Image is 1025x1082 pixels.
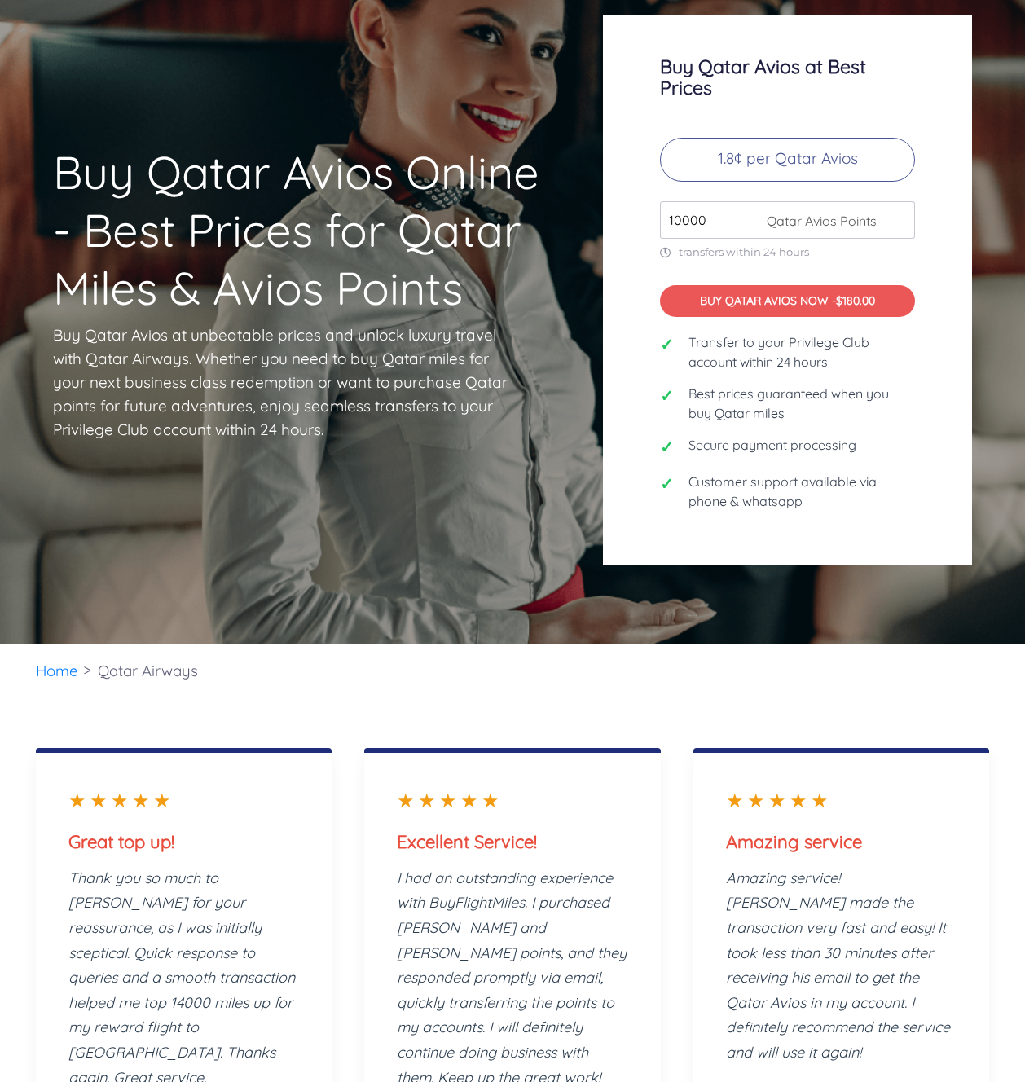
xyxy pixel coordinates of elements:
[397,785,627,815] div: ★★★★★
[660,245,914,259] p: transfers within 24 hours
[660,384,676,408] span: ✓
[53,323,516,442] p: Buy Qatar Avios at unbeatable prices and unlock luxury travel with Qatar Airways. Whether you nee...
[688,384,914,423] span: Best prices guaranteed when you buy Qatar miles
[53,55,539,318] h1: Buy Qatar Avios Online - Best Prices for Qatar Miles & Avios Points
[688,332,914,372] span: Transfer to your Privilege Club account within 24 hours
[726,866,957,1066] p: Amazing service! [PERSON_NAME] made the transaction very fast and easy! It took less than 30 minu...
[36,661,78,680] a: Home
[726,831,957,852] h3: Amazing service
[68,785,299,815] div: ★★★★★
[660,56,914,99] h3: Buy Qatar Avios at Best Prices
[759,211,877,231] span: Qatar Avios Points
[688,435,856,455] span: Secure payment processing
[660,472,676,496] span: ✓
[660,332,676,357] span: ✓
[90,644,206,697] li: Qatar Airways
[836,293,875,308] span: $180.00
[688,472,914,511] span: Customer support available via phone & whatsapp
[660,138,914,182] p: 1.8¢ per Qatar Avios
[726,785,957,815] div: ★★★★★
[68,831,299,852] h3: Great top up!
[660,435,676,460] span: ✓
[660,285,914,318] button: BUY QATAR AVIOS NOW -$180.00
[397,831,627,852] h3: Excellent Service!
